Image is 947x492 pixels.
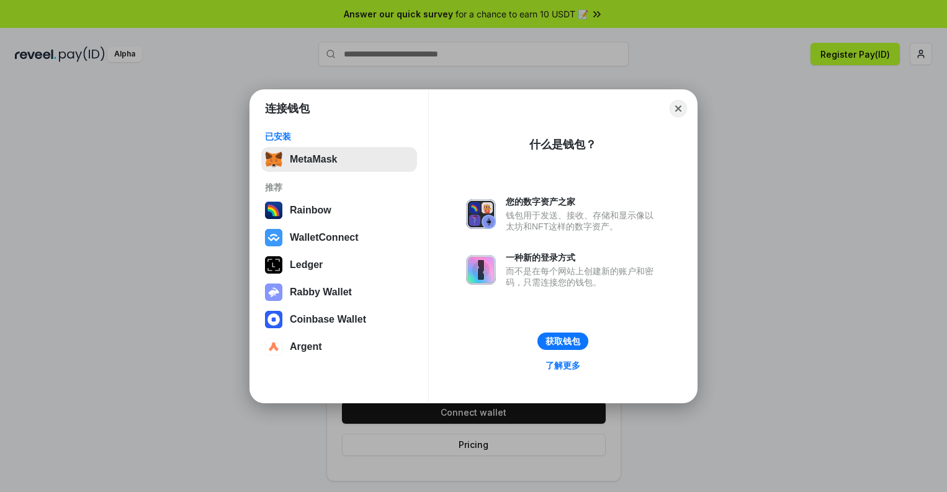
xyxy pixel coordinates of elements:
img: svg+xml,%3Csvg%20width%3D%2228%22%20height%3D%2228%22%20viewBox%3D%220%200%2028%2028%22%20fill%3D... [265,229,282,246]
button: Argent [261,334,417,359]
div: MetaMask [290,154,337,165]
img: svg+xml,%3Csvg%20xmlns%3D%22http%3A%2F%2Fwww.w3.org%2F2000%2Fsvg%22%20fill%3D%22none%22%20viewBox... [466,199,496,229]
div: 什么是钱包？ [529,137,596,152]
div: 钱包用于发送、接收、存储和显示像以太坊和NFT这样的数字资产。 [506,210,660,232]
button: Rainbow [261,198,417,223]
div: 您的数字资产之家 [506,196,660,207]
div: WalletConnect [290,232,359,243]
img: svg+xml,%3Csvg%20width%3D%22120%22%20height%3D%22120%22%20viewBox%3D%220%200%20120%20120%22%20fil... [265,202,282,219]
img: svg+xml,%3Csvg%20xmlns%3D%22http%3A%2F%2Fwww.w3.org%2F2000%2Fsvg%22%20fill%3D%22none%22%20viewBox... [265,284,282,301]
img: svg+xml,%3Csvg%20xmlns%3D%22http%3A%2F%2Fwww.w3.org%2F2000%2Fsvg%22%20width%3D%2228%22%20height%3... [265,256,282,274]
button: Close [670,100,687,117]
img: svg+xml,%3Csvg%20width%3D%2228%22%20height%3D%2228%22%20viewBox%3D%220%200%2028%2028%22%20fill%3D... [265,338,282,356]
button: 获取钱包 [537,333,588,350]
button: Ledger [261,253,417,277]
div: Ledger [290,259,323,271]
button: WalletConnect [261,225,417,250]
div: 了解更多 [545,360,580,371]
a: 了解更多 [538,357,588,373]
div: Coinbase Wallet [290,314,366,325]
h1: 连接钱包 [265,101,310,116]
button: Rabby Wallet [261,280,417,305]
div: Rabby Wallet [290,287,352,298]
button: MetaMask [261,147,417,172]
div: 推荐 [265,182,413,193]
div: 已安装 [265,131,413,142]
img: svg+xml,%3Csvg%20fill%3D%22none%22%20height%3D%2233%22%20viewBox%3D%220%200%2035%2033%22%20width%... [265,151,282,168]
div: Rainbow [290,205,331,216]
img: svg+xml,%3Csvg%20xmlns%3D%22http%3A%2F%2Fwww.w3.org%2F2000%2Fsvg%22%20fill%3D%22none%22%20viewBox... [466,255,496,285]
img: svg+xml,%3Csvg%20width%3D%2228%22%20height%3D%2228%22%20viewBox%3D%220%200%2028%2028%22%20fill%3D... [265,311,282,328]
div: 获取钱包 [545,336,580,347]
div: 而不是在每个网站上创建新的账户和密码，只需连接您的钱包。 [506,266,660,288]
button: Coinbase Wallet [261,307,417,332]
div: 一种新的登录方式 [506,252,660,263]
div: Argent [290,341,322,352]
